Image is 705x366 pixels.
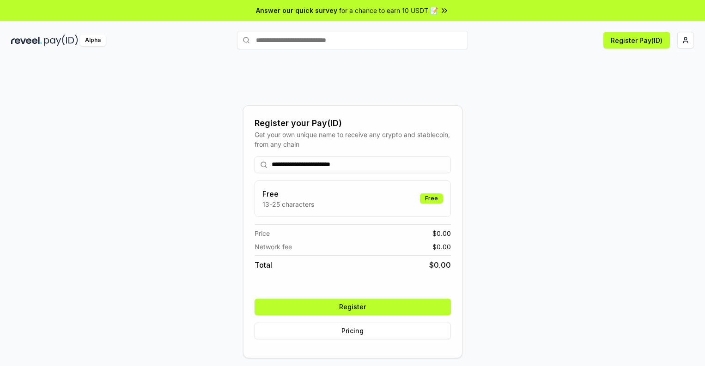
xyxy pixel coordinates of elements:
[432,242,451,252] span: $ 0.00
[44,35,78,46] img: pay_id
[262,199,314,209] p: 13-25 characters
[255,299,451,315] button: Register
[255,242,292,252] span: Network fee
[603,32,670,48] button: Register Pay(ID)
[420,193,443,204] div: Free
[429,259,451,270] span: $ 0.00
[255,323,451,339] button: Pricing
[255,228,270,238] span: Price
[262,188,314,199] h3: Free
[255,117,451,130] div: Register your Pay(ID)
[256,6,337,15] span: Answer our quick survey
[339,6,438,15] span: for a chance to earn 10 USDT 📝
[432,228,451,238] span: $ 0.00
[80,35,106,46] div: Alpha
[255,259,272,270] span: Total
[11,35,42,46] img: reveel_dark
[255,130,451,149] div: Get your own unique name to receive any crypto and stablecoin, from any chain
